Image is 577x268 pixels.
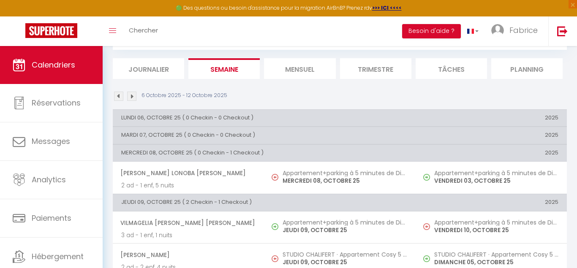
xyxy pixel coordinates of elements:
[283,258,407,267] p: JEUDI 09, OCTOBRE 25
[372,4,402,11] a: >>> ICI <<<<
[434,176,558,185] p: VENDREDI 03, OCTOBRE 25
[557,26,568,36] img: logout
[121,181,256,190] p: 2 ad - 1 enf, 5 nuits
[340,58,411,79] li: Trimestre
[402,24,461,38] button: Besoin d'aide ?
[283,219,407,226] h5: Appartement+parking à 5 minutes de Disney
[283,251,407,258] h5: STUDIO CHALIFERT · Appartement Cosy 5 minutes de Disney avec parking
[272,174,278,181] img: NO IMAGE
[32,136,70,146] span: Messages
[120,215,256,231] span: Vilmagelia [PERSON_NAME] [PERSON_NAME]
[113,144,416,161] th: MERCREDI 08, OCTOBRE 25 ( 0 Checkin - 1 Checkout )
[485,16,548,46] a: ... Fabrice
[491,58,563,79] li: Planning
[434,258,558,267] p: DIMANCHE 05, OCTOBRE 25
[283,170,407,176] h5: Appartement+parking à 5 minutes de Disney
[120,247,256,263] span: [PERSON_NAME]
[423,255,430,262] img: NO IMAGE
[142,92,227,100] p: 6 Octobre 2025 - 12 Octobre 2025
[434,226,558,235] p: VENDREDI 10, OCTOBRE 25
[423,223,430,230] img: NO IMAGE
[272,255,278,262] img: NO IMAGE
[423,174,430,181] img: NO IMAGE
[113,109,416,126] th: LUNDI 06, OCTOBRE 25 ( 0 Checkin - 0 Checkout )
[120,165,256,181] span: [PERSON_NAME] Lonoba [PERSON_NAME]
[113,194,416,211] th: JEUDI 09, OCTOBRE 25 ( 2 Checkin - 1 Checkout )
[509,25,538,35] span: Fabrice
[32,213,71,223] span: Paiements
[188,58,260,79] li: Semaine
[121,231,256,240] p: 3 ad - 1 enf, 1 nuits
[129,26,158,35] span: Chercher
[434,170,558,176] h5: Appartement+parking à 5 minutes de Disney
[283,226,407,235] p: JEUDI 09, OCTOBRE 25
[25,23,77,38] img: Super Booking
[113,127,416,144] th: MARDI 07, OCTOBRE 25 ( 0 Checkin - 0 Checkout )
[264,58,335,79] li: Mensuel
[416,144,567,161] th: 2025
[416,127,567,144] th: 2025
[416,58,487,79] li: Tâches
[32,60,75,70] span: Calendriers
[416,109,567,126] th: 2025
[434,251,558,258] h5: STUDIO CHALIFERT · Appartement Cosy 5 minutes de Disney avec parking
[32,251,84,262] span: Hébergement
[491,24,504,37] img: ...
[32,174,66,185] span: Analytics
[434,219,558,226] h5: Appartement+parking à 5 minutes de Disney
[416,194,567,211] th: 2025
[113,58,184,79] li: Journalier
[122,16,164,46] a: Chercher
[32,97,81,108] span: Réservations
[283,176,407,185] p: MERCREDI 08, OCTOBRE 25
